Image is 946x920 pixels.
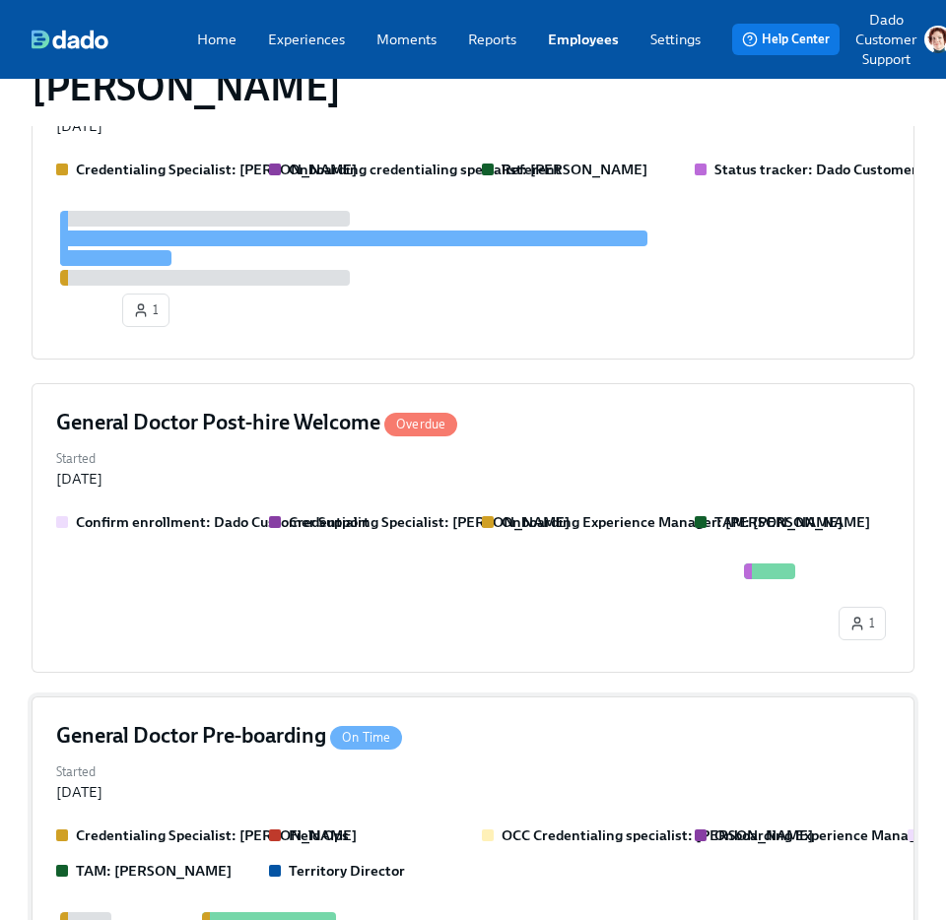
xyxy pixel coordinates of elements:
[76,826,357,844] strong: Credentialing Specialist: [PERSON_NAME]
[32,63,341,110] h1: [PERSON_NAME]
[849,614,875,633] span: 1
[376,30,437,49] a: Moments
[384,417,457,431] span: Overdue
[197,30,236,49] a: Home
[32,30,197,49] a: dado
[289,513,570,531] strong: Credentialing Specialist: [PERSON_NAME]
[32,30,108,49] img: dado
[122,294,169,327] button: 1
[76,161,357,178] strong: Credentialing Specialist: [PERSON_NAME]
[289,161,647,178] strong: Onboarding credentialing specialist: [PERSON_NAME]
[56,408,457,437] h4: General Doctor Post-hire Welcome
[468,30,516,49] a: Reports
[742,30,830,49] span: Help Center
[732,24,840,55] button: Help Center
[56,721,402,751] h4: General Doctor Pre-boarding
[330,730,402,745] span: On Time
[56,116,102,136] div: [DATE]
[268,30,345,49] a: Experiences
[56,782,102,802] div: [DATE]
[56,449,102,469] label: Started
[56,469,102,489] div: [DATE]
[76,862,232,880] strong: TAM: [PERSON_NAME]
[839,607,886,640] button: 1
[855,10,916,69] p: Dado Customer Support
[502,161,561,178] strong: Referent
[289,826,349,844] strong: Field Ops
[289,862,405,880] strong: Territory Director
[56,762,102,782] label: Started
[76,513,370,531] strong: Confirm enrollment: Dado Customer Support
[548,30,619,49] a: Employees
[502,826,813,844] strong: OCC Credentialing specialist: [PERSON_NAME]
[650,30,701,49] a: Settings
[502,513,843,531] strong: Onboarding Experience Manager: [PERSON_NAME]
[133,300,159,320] span: 1
[714,513,870,531] strong: TAM: [PERSON_NAME]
